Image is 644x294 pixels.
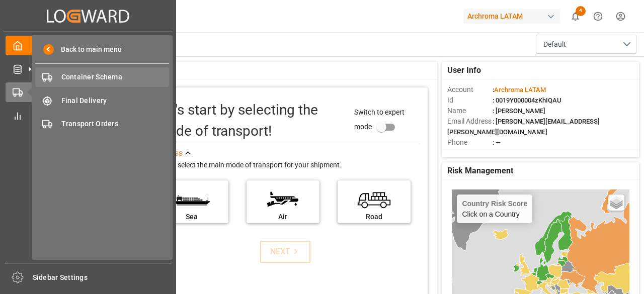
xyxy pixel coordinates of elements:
[33,272,172,283] span: Sidebar Settings
[270,246,301,258] div: NEXT
[6,106,171,125] a: My Reports
[493,96,561,104] span: : 0019Y000004zKhIQAU
[447,95,493,106] span: Id
[354,108,405,131] span: Switch to expert mode
[447,165,513,177] span: Risk Management
[6,36,171,55] a: My Cockpit
[447,148,493,158] span: Account Type
[447,106,493,116] span: Name
[463,9,560,24] div: Archroma LATAM
[54,44,122,55] span: Back to main menu
[155,100,345,142] div: Let's start by selecting the mode of transport!
[61,95,170,106] span: Final Delivery
[493,107,545,115] span: : [PERSON_NAME]
[462,200,527,218] div: Click on a Country
[494,86,546,93] span: Archroma LATAM
[343,212,406,222] div: Road
[564,5,587,28] button: show 4 new notifications
[447,118,600,136] span: : [PERSON_NAME][EMAIL_ADDRESS][PERSON_NAME][DOMAIN_NAME]
[543,39,566,50] span: Default
[447,84,493,95] span: Account
[576,6,586,16] span: 4
[447,64,481,76] span: User Info
[35,67,169,87] a: Container Schema
[35,114,169,134] a: Transport Orders
[160,212,223,222] div: Sea
[155,159,421,171] div: Please select the main mode of transport for your shipment.
[608,194,624,211] a: Layers
[462,200,527,208] h4: Country Risk Score
[493,139,501,146] span: : —
[447,137,493,148] span: Phone
[61,119,170,129] span: Transport Orders
[463,7,564,26] button: Archroma LATAM
[35,90,169,110] a: Final Delivery
[447,116,493,127] span: Email Address
[493,86,546,93] span: :
[536,35,636,54] button: open menu
[260,241,310,263] button: NEXT
[61,72,170,82] span: Container Schema
[252,212,314,222] div: Air
[587,5,609,28] button: Help Center
[493,149,518,157] span: : Shipper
